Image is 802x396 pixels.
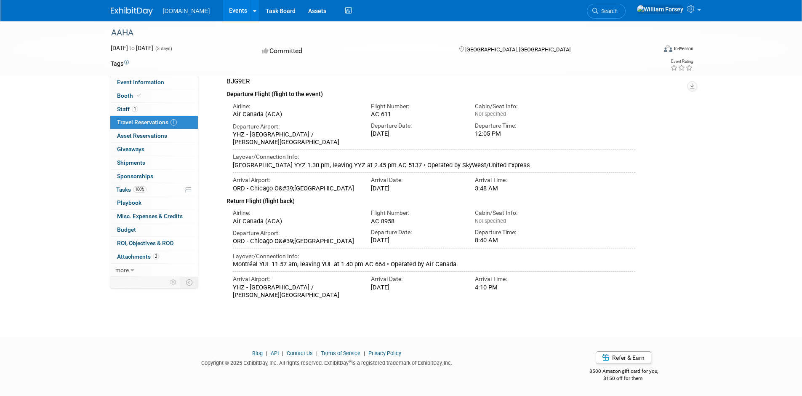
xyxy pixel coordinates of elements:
[287,350,313,356] a: Contact Us
[556,375,692,382] div: $150 off for them.
[117,240,173,246] span: ROI, Objectives & ROO
[670,59,693,64] div: Event Rating
[475,209,566,217] div: Cabin/Seat Info:
[371,275,462,283] div: Arrival Date:
[368,350,401,356] a: Privacy Policy
[137,93,141,98] i: Booth reservation complete
[110,143,198,156] a: Giveaways
[110,210,198,223] a: Misc. Expenses & Credits
[155,46,172,51] span: (3 days)
[339,71,357,77] a: Invoice
[110,264,198,277] a: more
[598,8,618,14] span: Search
[233,209,359,217] div: Airline:
[259,44,445,59] div: Committed
[110,89,198,102] a: Booth
[371,122,462,130] div: Departure Date:
[111,7,153,16] img: ExhibitDay
[475,111,506,117] span: Not specified
[475,176,566,184] div: Arrival Time:
[475,102,566,110] div: Cabin/Seat Info:
[226,192,636,206] div: Return Flight (flight back)
[475,236,566,244] div: 8:40 AM
[371,209,462,217] div: Flight Number:
[171,119,177,126] span: 1
[475,284,566,291] div: 4:10 PM
[110,129,198,142] a: Asset Reservations
[233,275,359,283] div: Arrival Airport:
[233,185,359,192] div: ORD - Chicago O&#39;[GEOGRAPHIC_DATA]
[117,106,138,112] span: Staff
[314,350,320,356] span: |
[233,284,359,299] div: YHZ - [GEOGRAPHIC_DATA] / [PERSON_NAME][GEOGRAPHIC_DATA]
[117,119,177,126] span: Travel Reservations
[349,359,352,364] sup: ®
[166,277,181,288] td: Personalize Event Tab Strip
[110,170,198,183] a: Sponsorships
[465,46,570,53] span: [GEOGRAPHIC_DATA], [GEOGRAPHIC_DATA]
[110,223,198,236] a: Budget
[475,218,506,224] span: Not specified
[233,176,359,184] div: Arrival Airport:
[110,116,198,129] a: Travel Reservations1
[110,103,198,116] a: Staff1
[108,25,644,40] div: AAHA
[233,131,359,146] div: YHZ - [GEOGRAPHIC_DATA] / [PERSON_NAME][GEOGRAPHIC_DATA]
[110,156,198,169] a: Shipments
[226,78,250,85] span: BJG9ER
[132,106,138,112] span: 1
[117,253,159,260] span: Attachments
[117,132,167,139] span: Asset Reservations
[233,229,359,237] div: Departure Airport:
[321,350,360,356] a: Terms of Service
[117,146,144,153] span: Giveaways
[117,213,183,219] span: Misc. Expenses & Credits
[674,45,693,52] div: In-Person
[637,5,684,14] img: William Forsey
[163,8,210,14] span: [DOMAIN_NAME]
[297,71,338,77] span: 421.22
[371,176,462,184] div: Arrival Date:
[117,173,153,179] span: Sponsorships
[475,228,566,236] div: Departure Time:
[475,275,566,283] div: Arrival Time:
[233,237,359,245] div: ORD - Chicago O&#39;[GEOGRAPHIC_DATA]
[271,350,279,356] a: API
[128,45,136,51] span: to
[371,236,462,244] div: [DATE]
[133,186,147,193] span: 100%
[110,196,198,209] a: Playbook
[475,185,566,192] div: 3:48 AM
[116,186,147,193] span: Tasks
[117,226,136,233] span: Budget
[371,130,462,137] div: [DATE]
[233,123,359,131] div: Departure Airport:
[115,267,129,273] span: more
[371,185,462,192] div: [DATE]
[596,351,651,364] a: Refer & Earn
[233,217,359,225] div: Air Canada (ACA)
[110,183,198,196] a: Tasks100%
[252,350,263,356] a: Blog
[371,217,462,225] div: AC 8958
[233,260,636,268] div: Montréal YUL 11.57 am, leaving YUL at 1.40 pm AC 664 • Operated by Air Canada
[111,45,153,51] span: [DATE] [DATE]
[233,102,359,110] div: Airline:
[607,44,694,56] div: Event Format
[233,153,636,161] div: Layover/Connection Info:
[297,71,316,77] span: Cost: $
[280,350,285,356] span: |
[117,79,164,86] span: Event Information
[371,102,462,110] div: Flight Number:
[110,250,198,263] a: Attachments2
[110,76,198,89] a: Event Information
[117,92,143,99] span: Booth
[664,45,672,52] img: Format-Inperson.png
[111,59,129,68] td: Tags
[117,159,145,166] span: Shipments
[117,199,141,206] span: Playbook
[475,122,566,130] div: Departure Time:
[475,130,566,137] div: 12:05 PM
[111,357,544,367] div: Copyright © 2025 ExhibitDay, Inc. All rights reserved. ExhibitDay is a registered trademark of Ex...
[110,237,198,250] a: ROI, Objectives & ROO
